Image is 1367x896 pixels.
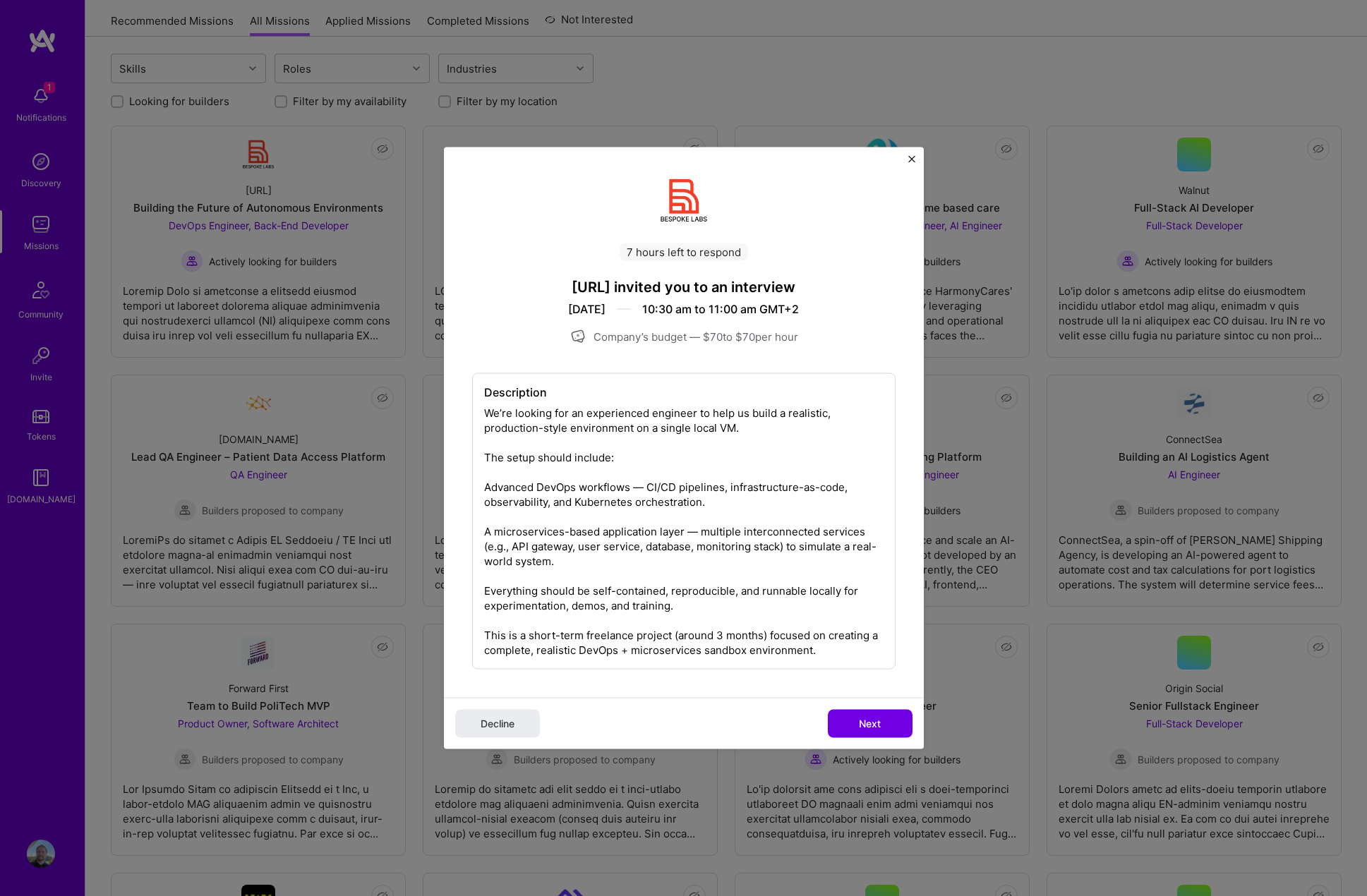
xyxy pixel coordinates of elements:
[484,385,884,400] div: Description
[828,710,913,738] button: Next
[472,278,896,296] h4: [URL] invited you to an interview
[481,717,514,731] span: Decline
[620,243,748,261] span: 7 hours left to respond
[908,156,915,171] button: Close
[472,328,896,345] div: Company’s budget — $ 70 to $ 70 per hour
[658,176,709,226] img: Company Logo
[642,302,799,317] div: 10:30 am to 11:00 am GMT+2
[859,717,881,731] span: Next
[568,302,606,317] div: [DATE]
[455,710,540,738] button: Decline
[472,373,896,670] div: We’re looking for an experienced engineer to help us build a realistic, production-style environm...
